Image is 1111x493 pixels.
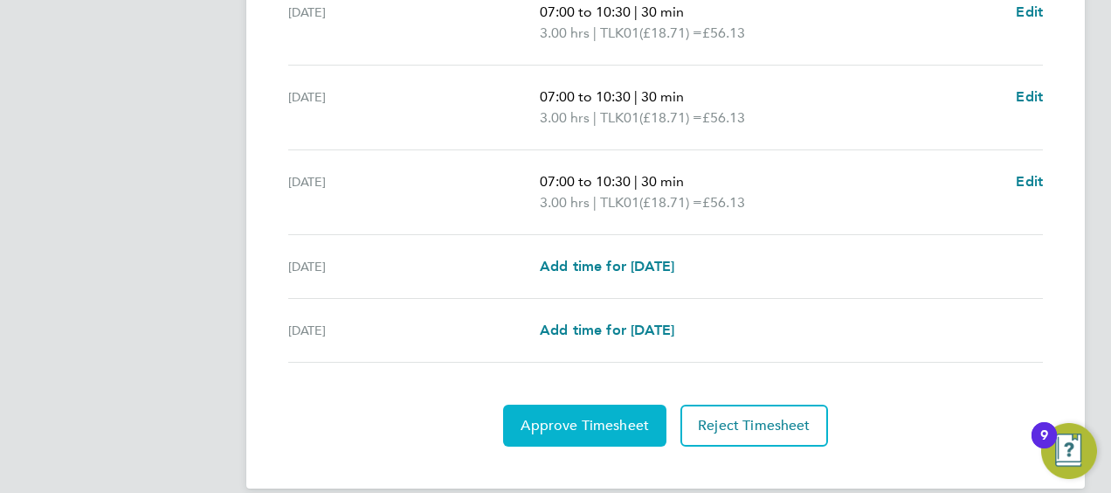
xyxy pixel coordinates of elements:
[680,405,828,447] button: Reject Timesheet
[1016,173,1043,190] span: Edit
[1040,435,1048,458] div: 9
[634,88,638,105] span: |
[641,88,684,105] span: 30 min
[288,256,540,277] div: [DATE]
[288,171,540,213] div: [DATE]
[639,109,702,126] span: (£18.71) =
[600,23,639,44] span: TLK01
[1041,423,1097,479] button: Open Resource Center, 9 new notifications
[698,417,811,434] span: Reject Timesheet
[639,24,702,41] span: (£18.71) =
[600,192,639,213] span: TLK01
[702,24,745,41] span: £56.13
[1016,88,1043,105] span: Edit
[593,24,597,41] span: |
[634,173,638,190] span: |
[641,3,684,20] span: 30 min
[540,320,674,341] a: Add time for [DATE]
[540,194,590,211] span: 3.00 hrs
[288,2,540,44] div: [DATE]
[288,320,540,341] div: [DATE]
[540,24,590,41] span: 3.00 hrs
[702,194,745,211] span: £56.13
[600,108,639,128] span: TLK01
[1016,3,1043,20] span: Edit
[702,109,745,126] span: £56.13
[593,109,597,126] span: |
[540,109,590,126] span: 3.00 hrs
[503,405,666,447] button: Approve Timesheet
[639,194,702,211] span: (£18.71) =
[540,322,674,338] span: Add time for [DATE]
[641,173,684,190] span: 30 min
[540,258,674,274] span: Add time for [DATE]
[521,417,649,434] span: Approve Timesheet
[593,194,597,211] span: |
[634,3,638,20] span: |
[540,3,631,20] span: 07:00 to 10:30
[540,88,631,105] span: 07:00 to 10:30
[1016,2,1043,23] a: Edit
[540,256,674,277] a: Add time for [DATE]
[540,173,631,190] span: 07:00 to 10:30
[1016,171,1043,192] a: Edit
[1016,87,1043,108] a: Edit
[288,87,540,128] div: [DATE]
